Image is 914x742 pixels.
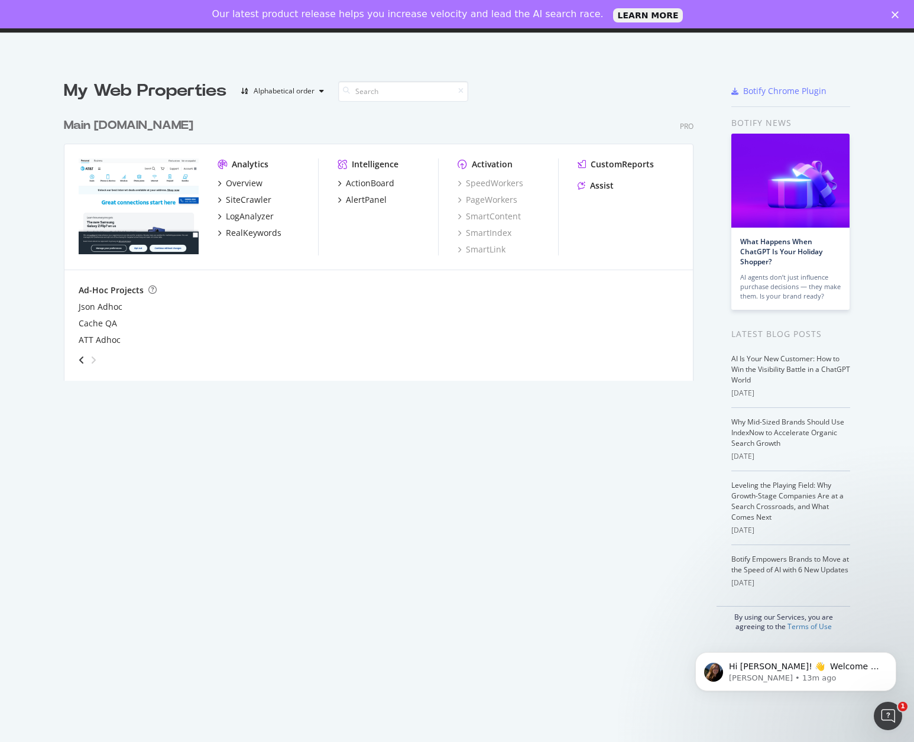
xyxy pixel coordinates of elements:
a: Assist [578,180,614,192]
a: Main [DOMAIN_NAME] [64,117,198,134]
div: [DATE] [731,525,850,536]
div: grid [64,103,703,381]
a: Botify Chrome Plugin [731,85,827,97]
a: ActionBoard [338,177,394,189]
a: SmartIndex [458,227,511,239]
input: Search [338,81,468,102]
div: Overview [226,177,262,189]
div: Botify news [731,116,850,129]
div: Our latest product release helps you increase velocity and lead the AI search race. [212,8,604,20]
div: Ad-Hoc Projects [79,284,144,296]
iframe: Intercom live chat [874,702,902,730]
a: CustomReports [578,158,654,170]
div: Main [DOMAIN_NAME] [64,117,193,134]
span: 1 [898,702,907,711]
a: ATT Adhoc [79,334,121,346]
a: AI Is Your New Customer: How to Win the Visibility Battle in a ChatGPT World [731,354,850,385]
div: Analytics [232,158,268,170]
a: Terms of Use [787,621,832,631]
div: LogAnalyzer [226,210,274,222]
div: Pro [680,121,693,131]
div: [DATE] [731,388,850,398]
a: LEARN MORE [613,8,683,22]
img: att.com [79,158,199,254]
a: SiteCrawler [218,194,271,206]
a: SmartLink [458,244,505,255]
div: Activation [472,158,513,170]
a: What Happens When ChatGPT Is Your Holiday Shopper? [740,236,822,267]
div: angle-right [89,354,98,366]
div: Assist [590,180,614,192]
div: ActionBoard [346,177,394,189]
a: AlertPanel [338,194,387,206]
div: [DATE] [731,578,850,588]
a: Why Mid-Sized Brands Should Use IndexNow to Accelerate Organic Search Growth [731,417,844,448]
button: Alphabetical order [236,82,329,101]
div: Botify Chrome Plugin [743,85,827,97]
div: By using our Services, you are agreeing to the [717,606,850,631]
div: angle-left [74,351,89,370]
div: Latest Blog Posts [731,328,850,341]
iframe: Intercom notifications message [678,627,914,710]
a: SmartContent [458,210,521,222]
div: [DATE] [731,451,850,462]
div: SiteCrawler [226,194,271,206]
div: Close [892,11,903,18]
img: What Happens When ChatGPT Is Your Holiday Shopper? [731,134,850,228]
div: AI agents don’t just influence purchase decisions — they make them. Is your brand ready? [740,273,841,301]
a: Botify Empowers Brands to Move at the Speed of AI with 6 New Updates [731,554,849,575]
div: My Web Properties [64,79,226,103]
div: AlertPanel [346,194,387,206]
div: RealKeywords [226,227,281,239]
a: RealKeywords [218,227,281,239]
a: Json Adhoc [79,301,122,313]
div: Alphabetical order [254,88,315,95]
a: SpeedWorkers [458,177,523,189]
div: Intelligence [352,158,398,170]
a: Overview [218,177,262,189]
a: Cache QA [79,317,117,329]
a: LogAnalyzer [218,210,274,222]
div: CustomReports [591,158,654,170]
a: Leveling the Playing Field: Why Growth-Stage Companies Are at a Search Crossroads, and What Comes... [731,480,844,522]
a: PageWorkers [458,194,517,206]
